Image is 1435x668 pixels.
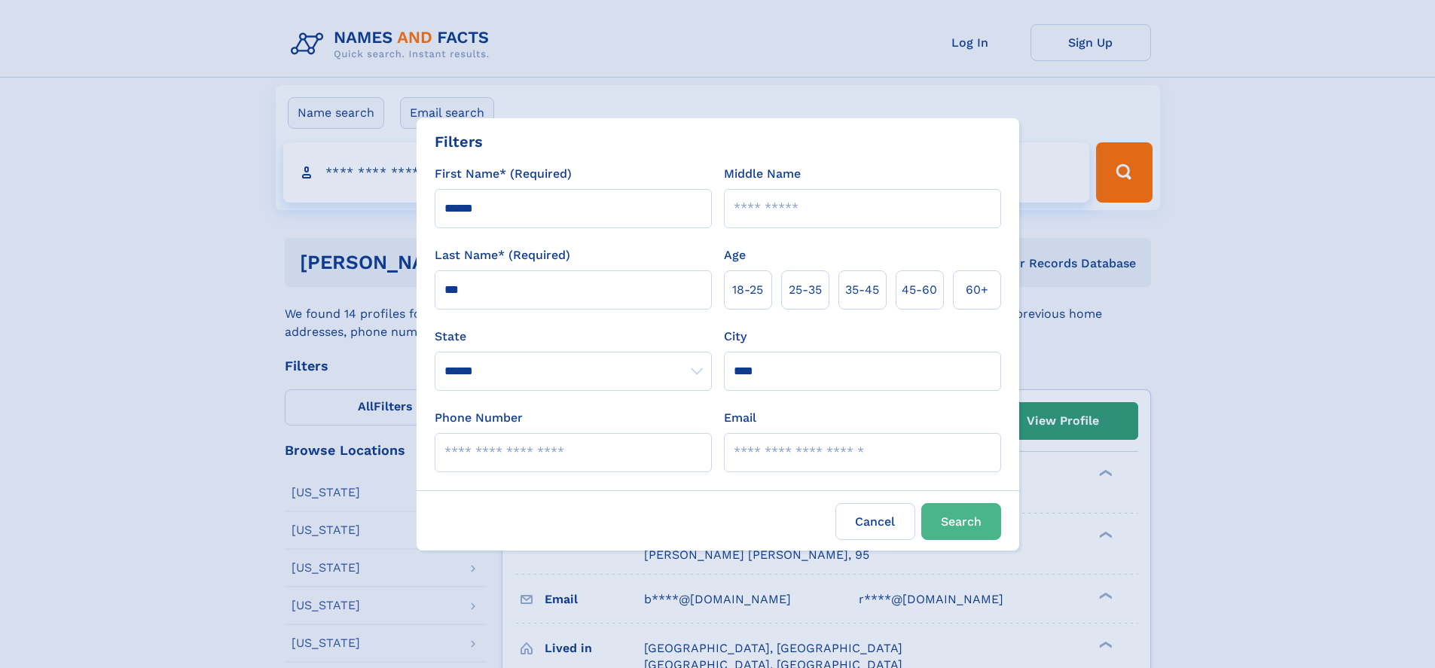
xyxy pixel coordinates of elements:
[724,165,801,183] label: Middle Name
[435,246,570,264] label: Last Name* (Required)
[435,409,523,427] label: Phone Number
[966,281,988,299] span: 60+
[724,328,747,346] label: City
[845,281,879,299] span: 35‑45
[435,165,572,183] label: First Name* (Required)
[724,409,756,427] label: Email
[921,503,1001,540] button: Search
[902,281,937,299] span: 45‑60
[732,281,763,299] span: 18‑25
[724,246,746,264] label: Age
[435,130,483,153] div: Filters
[435,328,712,346] label: State
[835,503,915,540] label: Cancel
[789,281,822,299] span: 25‑35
